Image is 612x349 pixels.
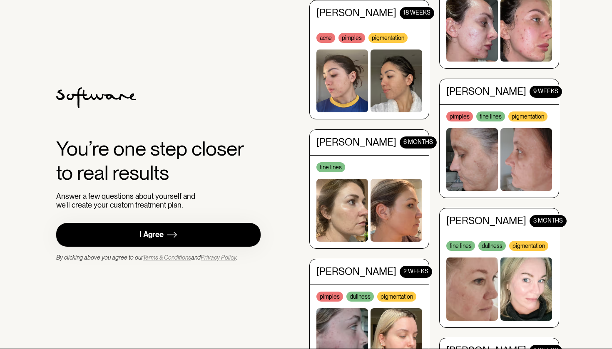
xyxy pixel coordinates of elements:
div: acne [316,27,335,37]
div: [PERSON_NAME] [316,131,396,143]
a: Privacy Policy [201,254,236,261]
div: By clicking above you agree to our and . [56,253,237,262]
div: pimples [316,286,343,296]
a: Terms & Conditions [143,254,191,261]
div: pigmentation [509,235,548,245]
div: [PERSON_NAME] [316,1,396,13]
div: 9 WEEKS [530,80,562,92]
a: I Agree [56,223,261,247]
div: fine lines [446,235,475,245]
div: dullness [478,235,506,245]
div: pigmentation [508,106,547,116]
div: fine lines [476,106,505,116]
div: 3 MONTHS [530,209,567,221]
div: I Agree [139,230,164,240]
div: [PERSON_NAME] [446,80,526,92]
div: fine lines [316,156,345,166]
div: [PERSON_NAME] [316,260,396,272]
div: 2 WEEKS [400,260,432,272]
div: pimples [446,106,473,116]
div: pigmentation [377,286,416,296]
div: Answer a few questions about yourself and we'll create your custom treatment plan. [56,192,199,210]
div: [PERSON_NAME] [446,209,526,221]
div: dullness [346,286,374,296]
div: 6 months [400,131,437,143]
div: pigmentation [368,27,408,37]
div: You’re one step closer to real results [56,137,261,185]
div: 18 WEEKS [400,1,434,13]
div: pimples [338,27,365,37]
